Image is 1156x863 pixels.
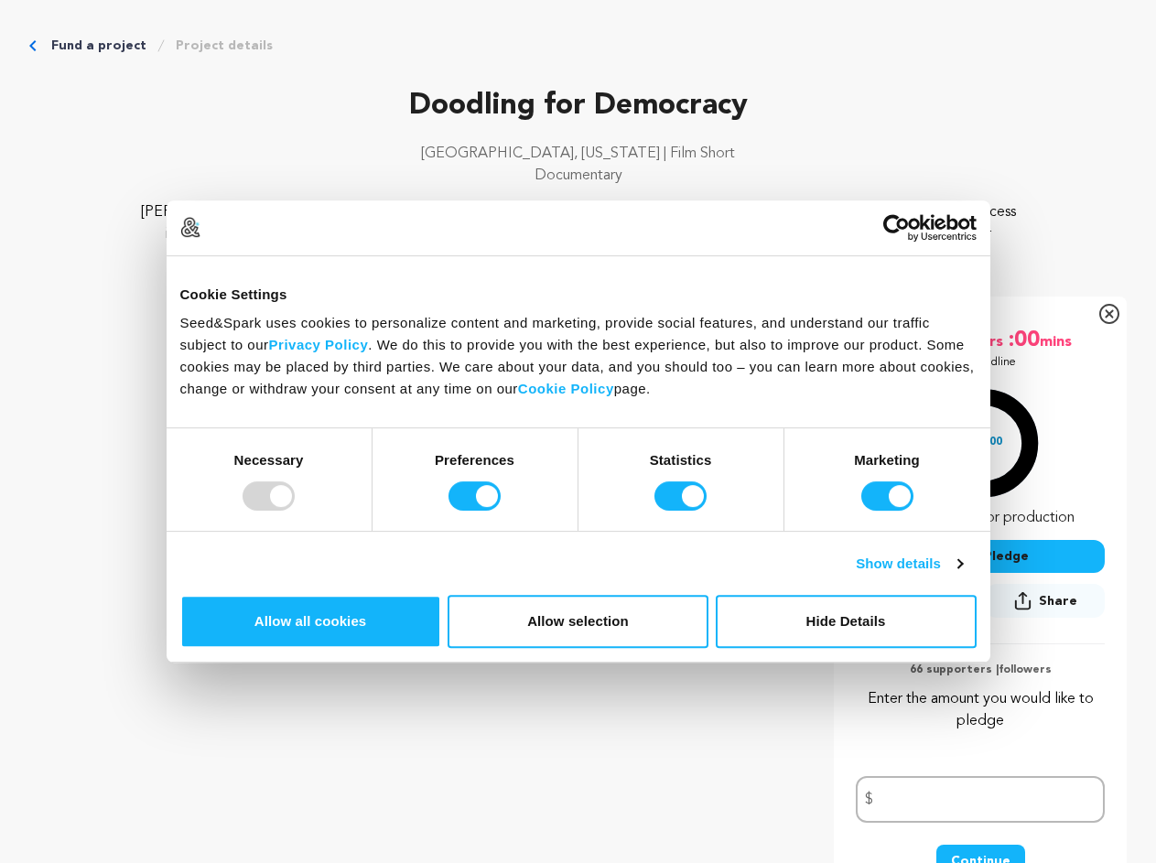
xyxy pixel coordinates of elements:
[986,584,1105,618] button: Share
[716,595,977,648] button: Hide Details
[856,663,1105,677] p: 66 supporters | followers
[518,381,614,396] a: Cookie Policy
[1007,326,1040,355] span: :00
[854,452,920,468] strong: Marketing
[1040,326,1075,355] span: mins
[981,326,1007,355] span: hrs
[180,595,441,648] button: Allow all cookies
[856,553,962,575] a: Show details
[269,337,369,352] a: Privacy Policy
[986,584,1105,625] span: Share
[180,217,200,237] img: logo
[139,201,1017,267] p: [PERSON_NAME]'s story is a roadmap for how to grow voting champions from people who have felt lef...
[435,452,514,468] strong: Preferences
[176,37,273,55] a: Project details
[180,312,977,400] div: Seed&Spark uses cookies to personalize content and marketing, provide social features, and unders...
[234,452,304,468] strong: Necessary
[29,37,1127,55] div: Breadcrumb
[856,688,1105,732] p: Enter the amount you would like to pledge
[29,165,1127,187] p: Documentary
[816,214,977,242] a: Usercentrics Cookiebot - opens in a new window
[29,84,1127,128] p: Doodling for Democracy
[1039,592,1077,610] span: Share
[29,143,1127,165] p: [GEOGRAPHIC_DATA], [US_STATE] | Film Short
[865,789,873,811] span: $
[448,595,708,648] button: Allow selection
[51,37,146,55] a: Fund a project
[650,452,712,468] strong: Statistics
[180,284,977,306] div: Cookie Settings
